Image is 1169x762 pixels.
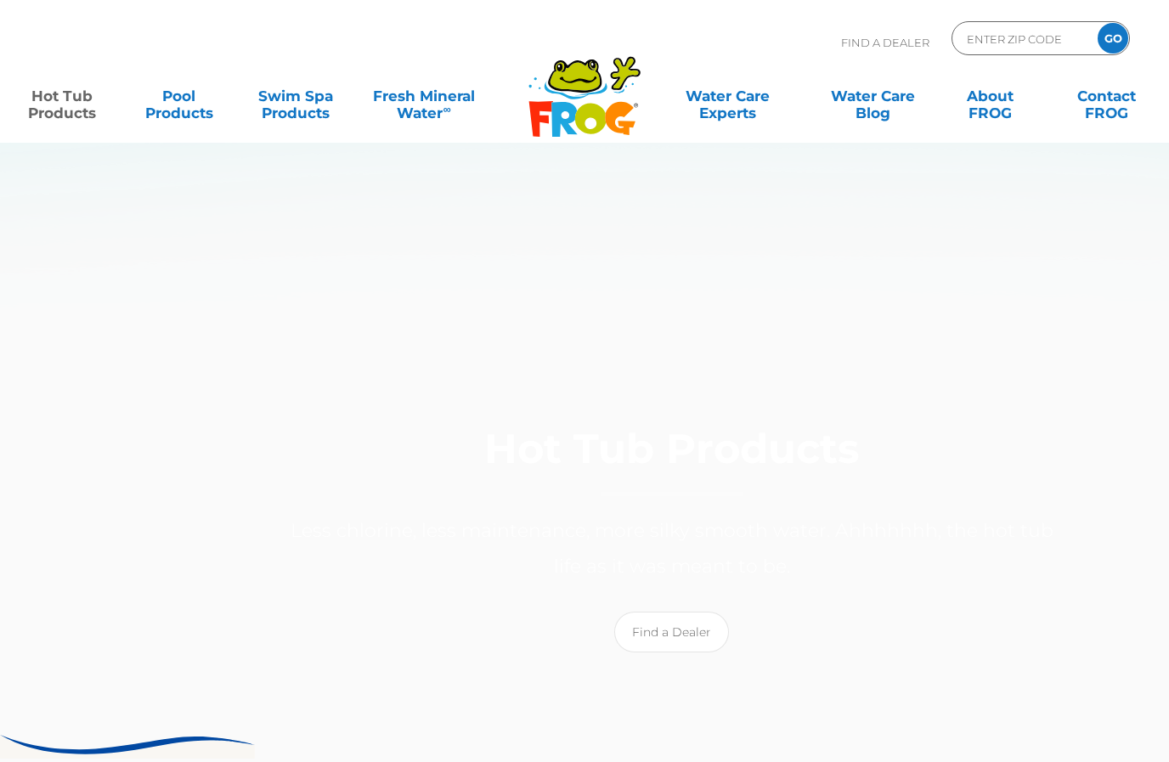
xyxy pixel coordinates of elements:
h1: Hot Tub Products [282,426,1061,496]
a: Hot TubProducts [17,79,108,113]
img: Frog Products Logo [519,34,650,138]
input: GO [1098,23,1128,54]
a: Water CareExperts [654,79,802,113]
a: PoolProducts [133,79,224,113]
a: AboutFROG [945,79,1036,113]
p: Find A Dealer [841,21,929,64]
a: Find a Dealer [614,612,729,652]
a: ContactFROG [1061,79,1152,113]
p: Less chlorine, less maintenance, more silky smooth water. Ahhhhhhh, the hot tub life as it was me... [282,513,1061,584]
sup: ∞ [443,103,450,116]
a: Water CareBlog [827,79,918,113]
a: Fresh MineralWater∞ [367,79,481,113]
a: Swim SpaProducts [251,79,342,113]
